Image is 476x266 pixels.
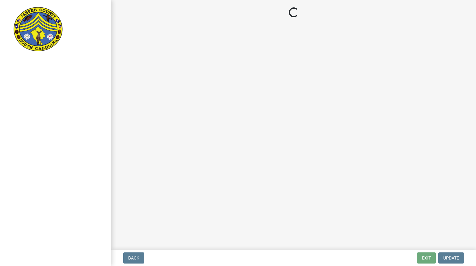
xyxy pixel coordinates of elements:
[417,252,436,264] button: Exit
[128,255,139,260] span: Back
[12,6,64,53] img: Jasper County, South Carolina
[443,255,459,260] span: Update
[438,252,464,264] button: Update
[123,252,144,264] button: Back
